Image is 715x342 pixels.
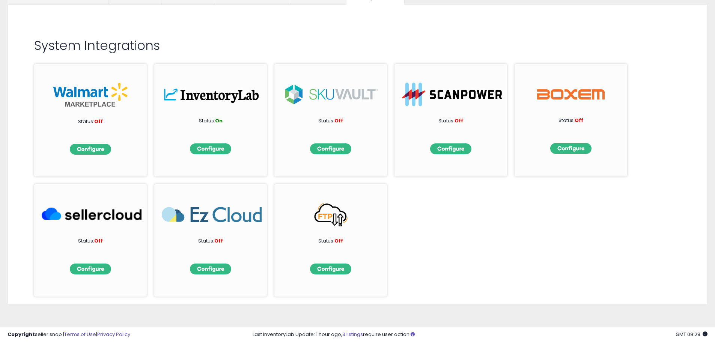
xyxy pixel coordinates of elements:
span: 2025-08-13 09:28 GMT [676,331,707,338]
p: Status: [293,118,368,125]
img: inv.png [162,83,262,106]
p: Status: [533,117,608,124]
span: Off [334,117,343,124]
a: Privacy Policy [97,331,130,338]
div: Last InventoryLab Update: 1 hour ago, require user action. [253,331,707,338]
span: Off [455,117,463,124]
span: Off [575,117,583,124]
div: seller snap | | [8,331,130,338]
p: Status: [293,238,368,245]
i: Click here to read more about un-synced listings. [411,332,415,337]
img: FTP_266x63.png [282,203,382,226]
img: EzCloud_266x63.png [162,203,262,226]
img: walmart_int.png [53,83,128,107]
img: Boxem Logo [537,83,605,106]
img: sku.png [282,83,382,106]
p: Status: [173,238,248,245]
p: Status: [413,118,488,125]
img: ScanPower-logo.png [402,83,502,106]
span: On [215,117,223,124]
strong: Copyright [8,331,35,338]
p: Status: [53,238,128,245]
span: Off [94,237,103,244]
img: configbtn.png [550,143,592,154]
img: configbtn.png [190,264,231,274]
img: configbtn.png [70,264,111,274]
span: Off [94,118,103,125]
a: 3 listings [342,331,363,338]
span: Off [334,237,343,244]
img: configbtn.png [70,144,111,155]
a: Terms of Use [64,331,96,338]
p: Status: [53,118,128,125]
img: configbtn.png [310,264,351,274]
p: Status: [173,118,248,125]
img: configbtn.png [430,143,471,154]
img: configbtn.png [190,143,231,154]
span: Off [214,237,223,244]
img: SellerCloud_266x63.png [42,203,141,226]
img: configbtn.png [310,143,351,154]
h2: System Integrations [34,39,681,53]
